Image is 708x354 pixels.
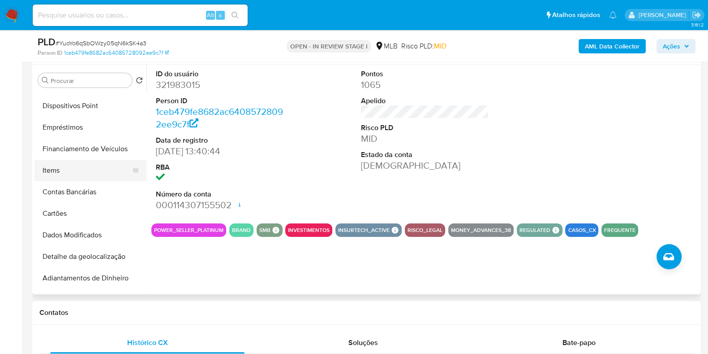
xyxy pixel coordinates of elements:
input: Procurar [51,77,129,85]
button: search-icon [226,9,244,22]
a: 1ceb479fe8682ac64085728092ee9c7f [64,49,169,57]
dt: Risco PLD [361,123,489,133]
span: Bate-papo [562,337,596,348]
dd: 321983015 [156,79,284,91]
span: Atalhos rápidos [552,10,600,20]
p: jonathan.shikay@mercadolivre.com [638,11,689,19]
b: AML Data Collector [585,39,639,53]
button: Items [34,160,139,181]
dd: [DEMOGRAPHIC_DATA] [361,159,489,172]
dt: Estado da conta [361,150,489,160]
span: 3.161.2 [691,21,704,28]
button: Dados Modificados [34,224,146,246]
button: Detalhe da geolocalização [34,246,146,267]
button: Retornar ao pedido padrão [136,77,143,87]
button: AML Data Collector [579,39,646,53]
button: Cartões [34,203,146,224]
dt: Apelido [361,96,489,106]
dt: Pontos [361,69,489,79]
a: Sair [692,10,701,20]
dt: ID do usuário [156,69,284,79]
a: 1ceb479fe8682ac64085728092ee9c7f [156,105,283,131]
a: Notificações [609,11,617,19]
button: Procurar [42,77,49,84]
span: # YuoYo6qSbOWzy05qN6kSK4a3 [56,39,146,48]
button: Contas Bancárias [34,181,146,203]
span: Histórico CX [127,337,168,348]
button: Fecha Compliant [34,289,146,310]
dt: Data de registro [156,135,284,145]
dd: 1065 [361,79,489,91]
dt: Número da conta [156,189,284,199]
b: PLD [38,35,56,49]
button: Dispositivos Point [34,95,146,117]
dt: Person ID [156,96,284,106]
h1: Contatos [39,308,694,317]
button: Adiantamentos de Dinheiro [34,267,146,289]
span: MID [434,41,446,51]
dd: MID [361,132,489,145]
dd: 000114307155502 [156,199,284,211]
span: Alt [207,11,214,19]
div: MLB [375,41,398,51]
span: s [219,11,222,19]
span: Risco PLD: [401,41,446,51]
p: OPEN - IN REVIEW STAGE I [287,40,371,52]
button: Financiamento de Veículos [34,138,146,160]
dt: RBA [156,162,284,172]
span: Ações [663,39,680,53]
button: Ações [657,39,695,53]
button: Empréstimos [34,117,146,138]
dd: [DATE] 13:40:44 [156,145,284,157]
b: Person ID [38,49,62,57]
input: Pesquise usuários ou casos... [33,9,248,21]
span: Soluções [348,337,378,348]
